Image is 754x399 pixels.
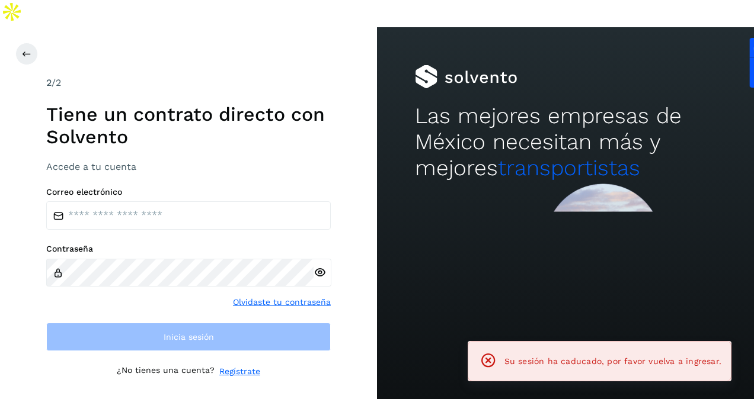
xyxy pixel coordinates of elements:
p: ¿No tienes una cuenta? [117,365,215,378]
h2: Las mejores empresas de México necesitan más y mejores [415,103,717,182]
span: Su sesión ha caducado, por favor vuelva a ingresar. [504,356,721,366]
a: Regístrate [219,365,260,378]
h1: Tiene un contrato directo con Solvento [46,103,331,149]
label: Correo electrónico [46,187,331,197]
span: 2 [46,77,52,88]
a: Olvidaste tu contraseña [233,296,331,308]
span: transportistas [498,155,640,181]
label: Contraseña [46,244,331,254]
div: /2 [46,76,331,90]
h3: Accede a tu cuenta [46,161,331,172]
span: Inicia sesión [164,333,214,341]
button: Inicia sesión [46,323,331,351]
